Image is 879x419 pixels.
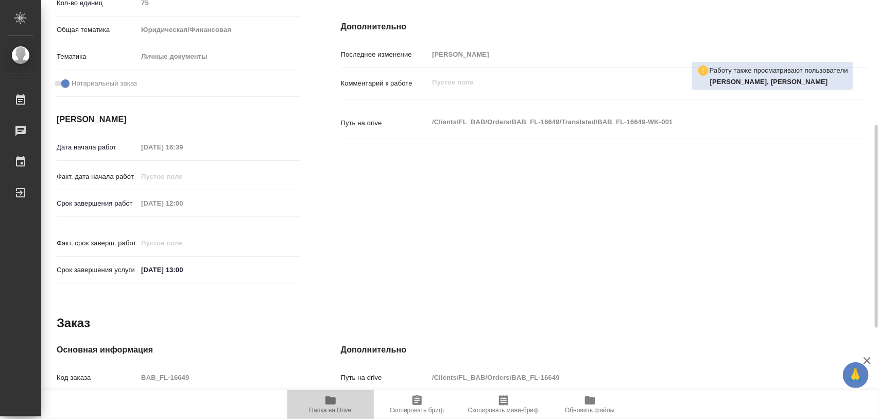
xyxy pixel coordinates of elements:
[341,373,429,383] p: Путь на drive
[341,21,868,33] h4: Дополнительно
[374,390,460,419] button: Скопировать бриф
[460,390,547,419] button: Скопировать мини-бриф
[428,47,823,62] input: Пустое поле
[57,172,137,182] p: Факт. дата начала работ
[287,390,374,419] button: Папка на Drive
[57,344,300,356] h4: Основная информация
[428,370,823,385] input: Пустое поле
[309,407,352,414] span: Папка на Drive
[341,118,429,128] p: Путь на drive
[72,78,137,89] span: Нотариальный заказ
[57,315,90,331] h2: Заказ
[137,196,228,211] input: Пустое поле
[843,362,869,388] button: 🙏
[137,169,228,184] input: Пустое поле
[57,25,137,35] p: Общая тематика
[137,236,228,250] input: Пустое поле
[468,407,539,414] span: Скопировать мини-бриф
[57,142,137,153] p: Дата начала работ
[428,113,823,131] textarea: /Clients/FL_BAB/Orders/BAB_FL-16649/Translated/BAB_FL-16649-WK-001
[710,65,848,76] p: Работу также просматривают пользователи
[341,78,429,89] p: Комментарий к работе
[547,390,633,419] button: Обновить файлы
[137,48,299,65] div: Личные документы
[137,370,299,385] input: Пустое поле
[57,373,137,383] p: Код заказа
[137,21,299,39] div: Юридическая/Финансовая
[341,344,868,356] h4: Дополнительно
[57,238,137,248] p: Факт. срок заверш. работ
[847,364,865,386] span: 🙏
[57,198,137,209] p: Срок завершения работ
[137,262,228,277] input: ✎ Введи что-нибудь
[565,407,615,414] span: Обновить файлы
[57,113,300,126] h4: [PERSON_NAME]
[137,140,228,155] input: Пустое поле
[390,407,444,414] span: Скопировать бриф
[57,265,137,275] p: Срок завершения услуги
[341,49,429,60] p: Последнее изменение
[57,52,137,62] p: Тематика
